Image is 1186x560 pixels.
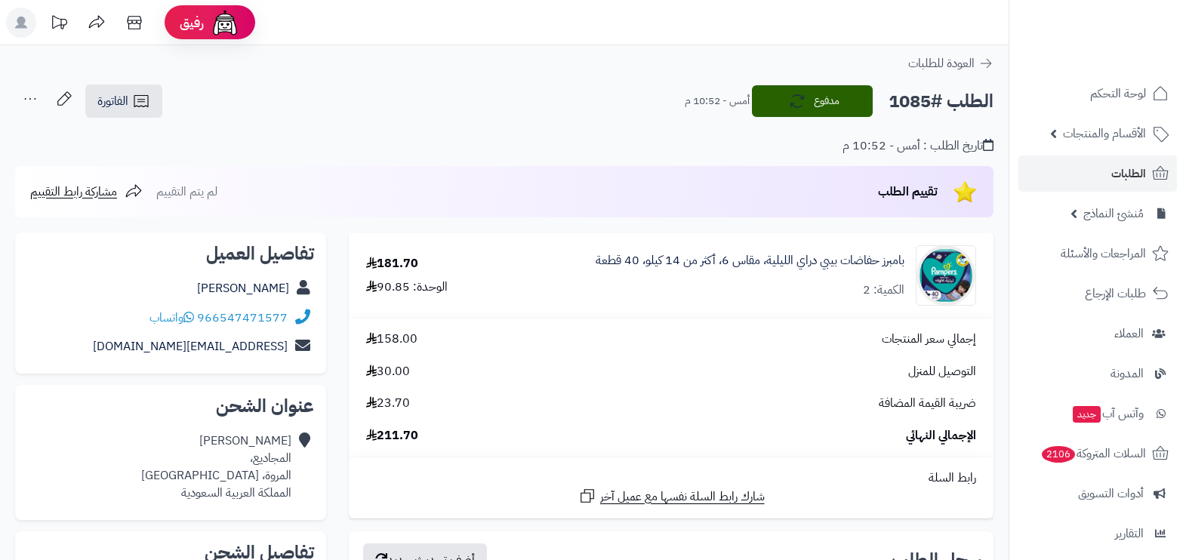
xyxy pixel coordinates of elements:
span: التقارير [1115,523,1144,544]
a: وآتس آبجديد [1018,395,1177,432]
div: [PERSON_NAME] المجاديع، المروة، [GEOGRAPHIC_DATA] المملكة العربية السعودية [141,432,291,501]
img: 6838d1b5f853eb4e8085743ee9456bd1094-90x90.jpeg [916,245,975,306]
a: [PERSON_NAME] [197,279,289,297]
a: الفاتورة [85,85,162,118]
a: مشاركة رابط التقييم [30,183,143,201]
span: أدوات التسويق [1078,483,1144,504]
span: رفيق [180,14,204,32]
span: 158.00 [366,331,417,348]
span: العودة للطلبات [908,54,975,72]
img: logo-2.png [1083,42,1172,74]
div: تاريخ الطلب : أمس - 10:52 م [843,137,993,155]
span: مُنشئ النماذج [1083,203,1144,224]
h2: تفاصيل العميل [27,245,314,263]
span: الإجمالي النهائي [906,427,976,445]
span: 30.00 [366,363,410,380]
span: 23.70 [366,395,410,412]
a: العودة للطلبات [908,54,993,72]
span: المدونة [1111,363,1144,384]
a: واتساب [149,309,194,327]
h2: الطلب #1085 [889,86,993,117]
a: شارك رابط السلة نفسها مع عميل آخر [578,487,765,506]
a: التقارير [1018,515,1177,552]
a: 966547471577 [197,309,288,327]
a: أدوات التسويق [1018,475,1177,512]
span: مشاركة رابط التقييم [30,183,117,201]
span: شارك رابط السلة نفسها مع عميل آخر [600,488,765,506]
a: بامبرز حفاضات بيبي دراي الليلية، مقاس 6، أكثر من 14 كيلو، 40 قطعة [596,252,904,269]
div: 181.70 [366,255,418,272]
a: الطلبات [1018,155,1177,192]
a: تحديثات المنصة [40,8,78,42]
span: المراجعات والأسئلة [1061,243,1146,264]
a: المراجعات والأسئلة [1018,235,1177,272]
span: العملاء [1114,323,1144,344]
span: وآتس آب [1071,403,1144,424]
button: مدفوع [752,85,873,117]
a: العملاء [1018,315,1177,352]
h2: عنوان الشحن [27,397,314,415]
div: الوحدة: 90.85 [366,278,448,296]
span: 2106 [1042,446,1075,463]
span: جديد [1073,406,1101,423]
span: ضريبة القيمة المضافة [879,395,976,412]
a: السلات المتروكة2106 [1018,435,1177,472]
a: المدونة [1018,355,1177,392]
div: رابط السلة [355,469,987,487]
span: تقييم الطلب [878,183,938,201]
a: لوحة التحكم [1018,75,1177,112]
small: أمس - 10:52 م [685,94,750,109]
span: الطلبات [1111,163,1146,184]
span: الفاتورة [97,92,128,110]
span: التوصيل للمنزل [908,363,976,380]
span: الأقسام والمنتجات [1063,123,1146,144]
div: الكمية: 2 [863,282,904,299]
span: لوحة التحكم [1090,83,1146,104]
a: [EMAIL_ADDRESS][DOMAIN_NAME] [93,337,288,355]
span: لم يتم التقييم [156,183,217,201]
img: ai-face.png [210,8,240,38]
a: طلبات الإرجاع [1018,275,1177,312]
span: 211.70 [366,427,418,445]
span: السلات المتروكة [1040,443,1146,464]
span: إجمالي سعر المنتجات [882,331,976,348]
span: طلبات الإرجاع [1085,283,1146,304]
